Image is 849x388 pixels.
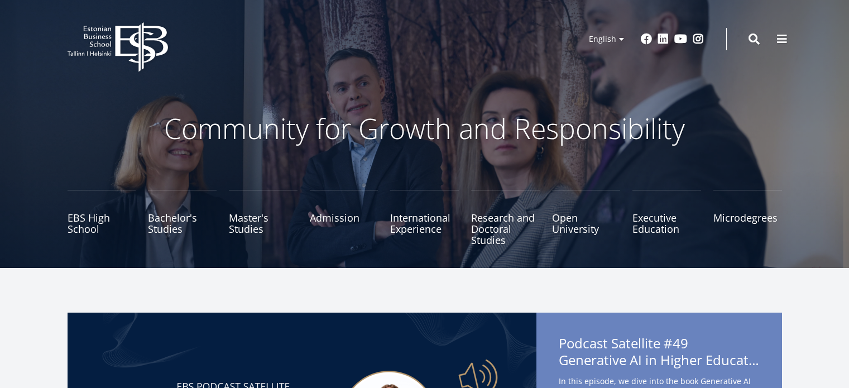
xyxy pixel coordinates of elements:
[129,112,721,145] p: Community for Growth and Responsibility
[148,190,217,246] a: Bachelor's Studies
[310,190,378,246] a: Admission
[641,33,652,45] a: Facebook
[552,190,621,246] a: Open University
[713,190,782,246] a: Microdegrees
[229,190,298,246] a: Master's Studies
[559,335,760,372] span: Podcast Satellite #49
[693,33,704,45] a: Instagram
[68,190,136,246] a: EBS High School
[559,352,760,368] span: Generative AI in Higher Education: The Good, the Bad, and the Ugly
[632,190,701,246] a: Executive Education
[390,190,459,246] a: International Experience
[674,33,687,45] a: Youtube
[658,33,669,45] a: Linkedin
[471,190,540,246] a: Research and Doctoral Studies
